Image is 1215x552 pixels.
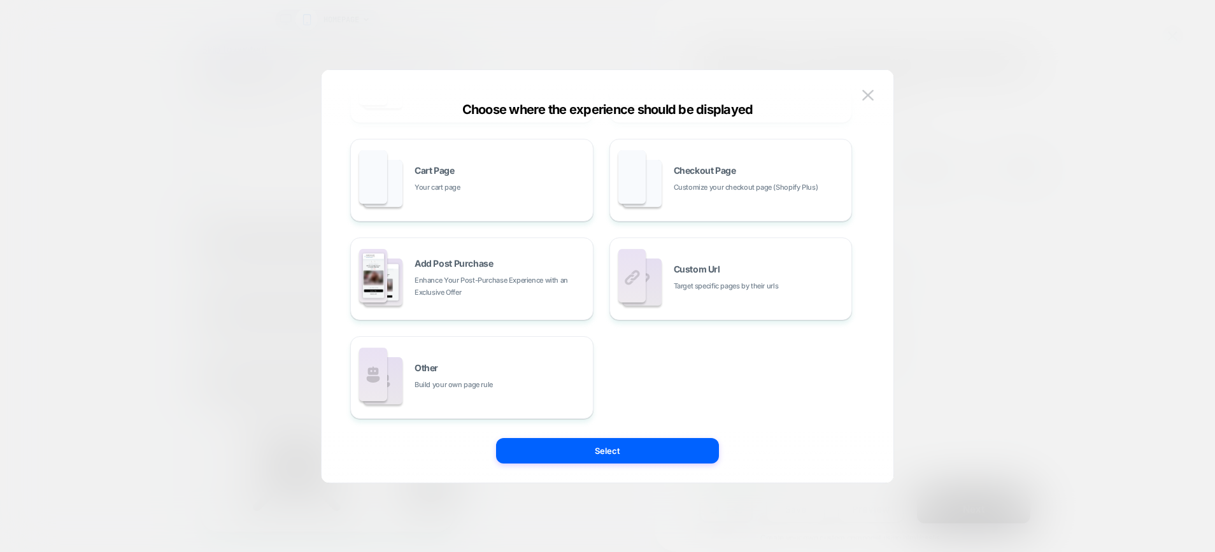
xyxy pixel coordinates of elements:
[674,166,736,175] span: Checkout Page
[496,438,719,464] button: Select
[674,265,720,274] span: Custom Url
[674,181,818,194] span: Customize your checkout page (Shopify Plus)
[208,425,252,465] iframe: Gorgias live chat messenger
[862,90,874,101] img: close
[674,280,779,292] span: Target specific pages by their urls
[322,102,893,117] div: Choose where the experience should be displayed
